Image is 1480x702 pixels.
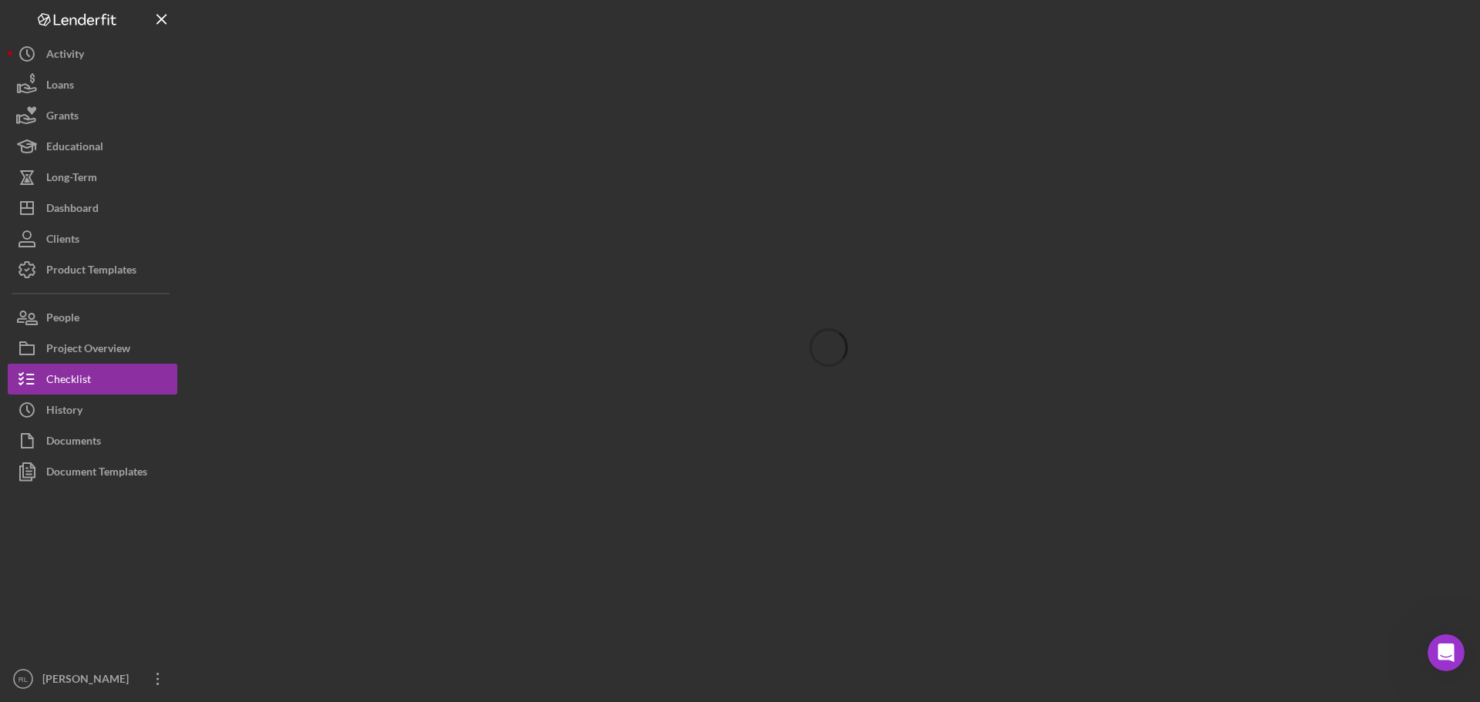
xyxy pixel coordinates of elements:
div: Ah, I see. Unfortunately, I don't have a timeline right now, but I am reporting your feedback to ... [25,355,240,491]
div: Document Templates [46,456,147,491]
div: I believe that is what we have set up currently, where we manually enter the information in a for... [55,200,296,309]
button: RL[PERSON_NAME] [8,663,177,694]
div: Product Templates [46,254,136,289]
button: Clients [8,223,177,254]
div: [PERSON_NAME] [39,663,139,698]
div: New messages divider [12,333,296,334]
div: History [46,395,82,429]
button: Grants [8,100,177,131]
button: Emoji picker [24,492,36,505]
img: Profile image for Christina [44,8,69,33]
p: Active [75,19,106,35]
div: I believe that is what we have set up currently, where we manually enter the information in a for... [68,209,284,300]
button: go back [10,6,39,35]
button: Upload attachment [73,492,86,505]
button: Home [241,6,271,35]
div: [PERSON_NAME] [25,163,240,178]
div: Close [271,6,298,34]
div: People [46,302,79,337]
div: Dashboard [46,193,99,227]
div: Project Overview [46,333,130,368]
div: Clients [46,223,79,258]
button: Activity [8,39,177,69]
div: Loans [46,69,74,104]
div: Long-Term [46,162,97,196]
button: Document Templates [8,456,177,487]
button: Product Templates [8,254,177,285]
iframe: Intercom live chat [1428,634,1465,671]
button: Checklist [8,364,177,395]
button: History [8,395,177,425]
div: Christina says… [12,346,296,534]
button: Documents [8,425,177,456]
button: Long-Term [8,162,177,193]
div: Best, [25,148,240,163]
button: Gif picker [49,492,61,505]
div: Ah, I see. Unfortunately, I don't have a timeline right now, but I am reporting your feedback to ... [12,346,253,500]
h1: [PERSON_NAME] [75,8,175,19]
button: Dashboard [8,193,177,223]
button: Educational [8,131,177,162]
button: Start recording [98,492,110,505]
textarea: Message… [13,460,295,486]
button: Send a message… [264,486,289,511]
div: Hi [PERSON_NAME], thank you for the additional information! The credit report automation is in ou... [25,4,240,139]
div: Documents [46,425,101,460]
div: Grants [46,100,79,135]
div: Activity [46,39,84,73]
div: Educational [46,131,103,166]
button: Project Overview [8,333,177,364]
text: RL [18,675,29,684]
button: People [8,302,177,333]
div: Ryan says… [12,200,296,321]
div: Checklist [46,364,91,398]
button: Loans [8,69,177,100]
